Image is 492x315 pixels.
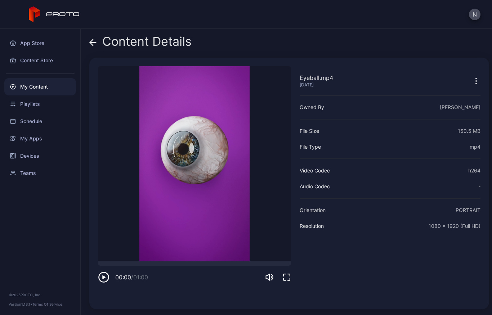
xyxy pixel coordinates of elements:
div: 1080 x 1920 (Full HD) [429,222,480,230]
div: h264 [468,166,480,175]
a: Schedule [4,113,76,130]
div: - [478,182,480,191]
a: Teams [4,165,76,182]
div: Content Details [89,35,192,52]
a: Content Store [4,52,76,69]
div: Audio Codec [300,182,330,191]
div: Owned By [300,103,324,112]
video: Sorry, your browser doesn‘t support embedded videos [98,66,291,261]
a: Devices [4,147,76,165]
span: Version 1.13.1 • [9,302,32,306]
div: [DATE] [300,82,333,88]
div: 150.5 MB [458,127,480,135]
button: N [469,9,480,20]
div: © 2025 PROTO, Inc. [9,292,72,298]
div: Eyeball.mp4 [300,73,333,82]
a: My Content [4,78,76,95]
div: PORTRAIT [456,206,480,215]
div: 00:00 [115,273,148,282]
div: File Type [300,143,321,151]
a: Terms Of Service [32,302,62,306]
a: Playlists [4,95,76,113]
span: / 01:00 [131,274,148,281]
div: File Size [300,127,319,135]
div: Orientation [300,206,326,215]
a: My Apps [4,130,76,147]
div: Video Codec [300,166,330,175]
div: [PERSON_NAME] [440,103,480,112]
a: App Store [4,35,76,52]
div: Resolution [300,222,324,230]
div: mp4 [470,143,480,151]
